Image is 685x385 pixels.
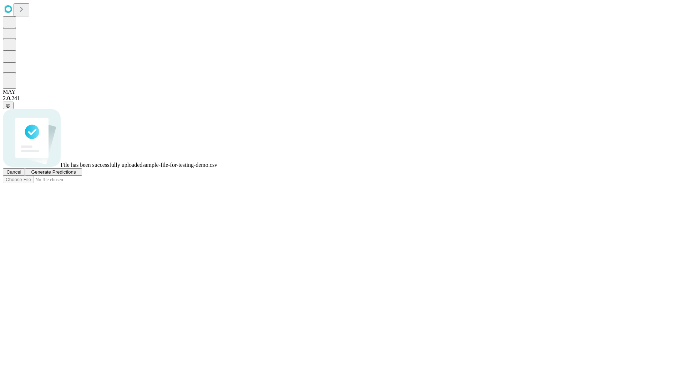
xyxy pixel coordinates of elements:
button: Generate Predictions [25,168,82,176]
button: Cancel [3,168,25,176]
span: Generate Predictions [31,169,76,175]
span: File has been successfully uploaded [61,162,142,168]
span: sample-file-for-testing-demo.csv [142,162,217,168]
div: MAY [3,89,682,95]
button: @ [3,102,14,109]
span: Cancel [6,169,21,175]
span: @ [6,103,11,108]
div: 2.0.241 [3,95,682,102]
